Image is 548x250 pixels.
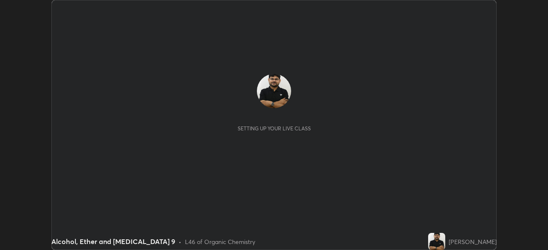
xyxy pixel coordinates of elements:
div: L46 of Organic Chemistry [185,237,255,246]
img: d32c70f87a0b4f19b114348ebca7561d.jpg [428,233,445,250]
img: d32c70f87a0b4f19b114348ebca7561d.jpg [257,74,291,108]
div: Setting up your live class [238,125,311,132]
div: • [179,237,182,246]
div: Alcohol, Ether and [MEDICAL_DATA] 9 [51,236,175,247]
div: [PERSON_NAME] [449,237,497,246]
